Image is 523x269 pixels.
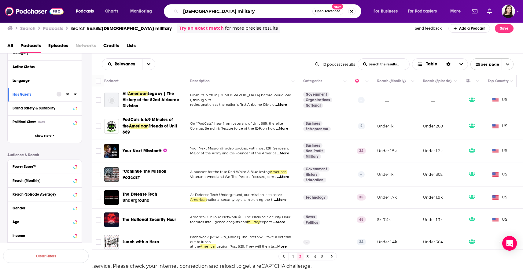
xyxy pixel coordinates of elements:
button: Income [13,231,77,239]
span: Toggle select row [96,148,101,154]
span: US [492,217,507,223]
a: Episodes [48,41,68,53]
p: Under 1k [377,172,393,177]
p: Under 1.3k [423,217,443,222]
span: at the [190,244,200,249]
button: Column Actions [363,78,371,85]
span: features intelligence analysts and [190,220,247,224]
span: Podcasts [76,7,94,16]
p: Under 304 [423,239,443,245]
a: PodCats 6:6:9 Minutes of the American Friends of Unit 669 [104,119,119,134]
a: History [303,172,320,177]
span: Networks [76,41,96,53]
span: Lunch with a Hero [123,239,159,245]
button: Column Actions [452,78,459,85]
button: Political SkewBeta [13,118,77,126]
span: ...More [277,175,289,179]
div: Search podcasts, credits, & more... [170,4,367,18]
input: Search podcasts, credits, & more... [181,6,312,16]
span: For Podcasters [408,7,437,16]
img: Your Next Mission® [104,144,119,158]
a: Charts [101,6,122,16]
a: 5 [319,253,326,260]
img: User Profile [502,5,515,18]
p: 34 [357,148,366,154]
div: Gender [13,206,72,210]
span: US [492,171,507,178]
button: Send feedback [413,26,444,31]
span: Monitoring [130,7,152,16]
span: Toggle select row [96,172,101,177]
span: New [332,4,343,9]
a: All [7,41,13,53]
span: At Defense Tech Underground, our mission is to serve [190,193,282,197]
p: 35 [357,194,366,200]
span: On “PodCats”, hear from veterans of Unit 669, the elite [190,121,283,126]
button: open menu [142,59,155,70]
span: Relevancy [115,62,137,66]
span: ...More [276,126,288,131]
div: Reach (Episode) [423,77,451,85]
p: 5k-7.4k [377,217,391,222]
span: For Business [374,7,398,16]
div: Power Score™ [13,164,72,169]
a: Organizations [303,98,332,102]
p: Under 1k [377,123,393,129]
div: Beta [38,120,45,124]
button: Save [495,24,514,33]
a: News [303,215,317,219]
span: American [129,123,149,129]
div: Open Intercom Messenger [502,236,517,251]
div: Language [13,79,73,83]
img: "Continue The Mission Podcast" [104,167,119,182]
span: Toggle select row [96,195,101,200]
p: Under 1.4k [377,239,397,245]
span: military [247,220,260,224]
button: open menu [72,6,102,16]
span: 25 per page [471,60,499,69]
span: ...More [275,102,287,107]
button: open menu [126,6,160,16]
a: Business [303,143,322,148]
a: AllAmericanLegacy | The History of the 82nd Airborne Division [123,91,183,109]
p: __ [423,98,435,103]
span: Toggle select row [96,239,101,245]
div: Top Country [488,77,509,85]
span: [DEMOGRAPHIC_DATA] military [102,25,172,31]
span: Major of the Army and Co-Founder of the America [190,151,276,155]
button: Show profile menu [502,5,515,18]
a: Politics [303,220,320,225]
a: Show notifications dropdown [470,6,480,17]
div: Podcast [104,77,119,85]
a: Lunch with a Hero [104,235,119,249]
img: The Defense Tech Underground [104,190,119,205]
p: 2 [358,123,365,129]
span: redesignation as the nation's first Airborne Divisio [190,102,274,107]
button: Column Actions [289,78,297,85]
span: A podcast for the true Red White & Blue loving [190,170,270,174]
span: Legacy | The History of the 82nd Airborne Division [123,91,179,109]
span: Veteran-owned and We The People focused, some [190,175,277,179]
p: Under 1.7k [377,195,397,200]
span: American [200,244,216,249]
span: Open Advanced [315,10,341,13]
button: Open AdvancedNew [312,8,343,15]
span: Table [426,62,437,66]
a: Government [303,92,330,97]
span: Your Next Mission® video podcast with host 12th Sergeant [190,146,289,150]
a: All American Legacy | The History of the 82nd Airborne Division [104,93,119,107]
a: Add a Podcast [448,24,490,33]
img: The National Security Hour [104,212,119,227]
button: Age [13,218,77,225]
div: Has Guests [13,92,53,97]
a: The Defense Tech Underground [123,191,183,204]
span: - [499,238,501,245]
div: Description [190,77,210,85]
button: Column Actions [409,78,417,85]
span: Charts [105,7,118,16]
p: Under 302 [423,172,443,177]
button: open menu [470,58,514,70]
